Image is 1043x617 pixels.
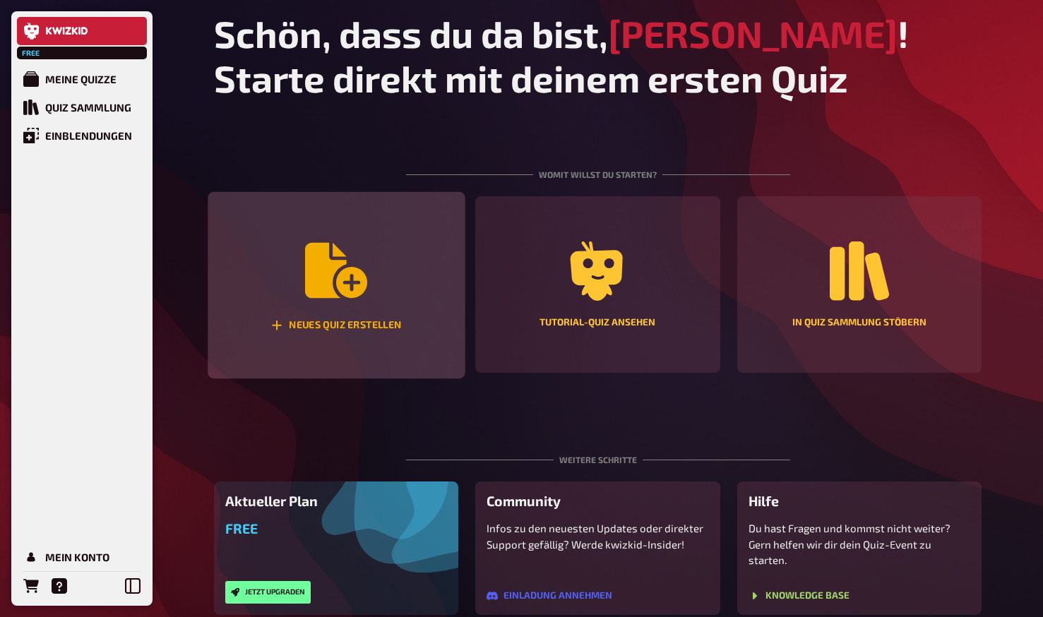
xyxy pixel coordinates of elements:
[540,318,655,328] div: Tutorial-Quiz ansehen
[475,196,720,373] button: Tutorial-Quiz ansehen
[270,319,401,331] div: Neues Quiz erstellen
[792,318,926,328] div: In Quiz Sammlung stöbern
[225,581,311,604] button: Jetzt upgraden
[17,121,147,150] a: Einblendungen
[406,134,790,196] div: Womit willst du starten?
[487,520,709,552] p: Infos zu den neuesten Updates oder direkter Support gefällig? Werde kwizkid-Insider!
[45,551,109,563] div: Mein Konto
[608,11,898,56] span: [PERSON_NAME]
[475,196,720,374] a: Tutorial-Quiz ansehen
[45,129,132,142] div: Einblendungen
[45,101,131,114] div: Quiz Sammlung
[17,572,45,600] a: Bestellungen
[225,520,258,537] span: Free
[214,11,982,100] h1: Schön, dass du da bist, ! Starte direkt mit deinem ersten Quiz
[487,591,612,604] a: Einladung annehmen
[17,543,147,571] a: Mein Konto
[208,192,465,379] button: Neues Quiz erstellen
[45,572,73,600] a: Hilfe
[749,590,850,601] button: Knowledge Base
[225,493,448,509] h3: Aktueller Plan
[749,591,850,604] a: Knowledge Base
[487,590,612,601] button: Einladung annehmen
[406,419,790,481] div: Weitere Schritte
[749,493,971,509] h3: Hilfe
[17,65,147,93] a: Meine Quizze
[749,520,971,568] p: Du hast Fragen und kommst nicht weiter? Gern helfen wir dir dein Quiz-Event zu starten.
[17,93,147,121] a: Quiz Sammlung
[737,196,982,374] a: In Quiz Sammlung stöbern
[18,49,44,57] span: Free
[487,493,709,509] h3: Community
[737,196,982,373] button: In Quiz Sammlung stöbern
[45,73,117,85] div: Meine Quizze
